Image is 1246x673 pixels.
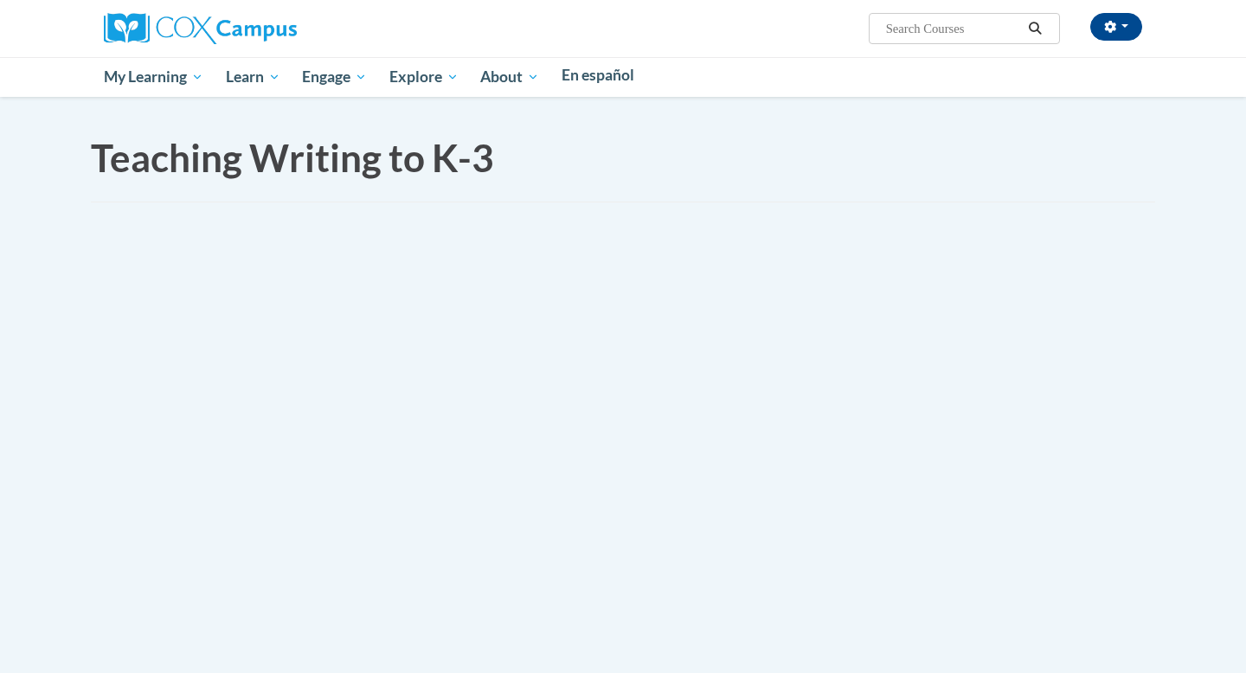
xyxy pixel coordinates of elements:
[470,57,551,97] a: About
[291,57,378,97] a: Engage
[562,66,634,84] span: En español
[91,135,494,180] span: Teaching Writing to K-3
[215,57,292,97] a: Learn
[104,13,297,44] img: Cox Campus
[550,57,645,93] a: En español
[1023,18,1049,39] button: Search
[104,20,297,35] a: Cox Campus
[104,67,203,87] span: My Learning
[93,57,215,97] a: My Learning
[302,67,367,87] span: Engage
[389,67,459,87] span: Explore
[1028,22,1044,35] i: 
[226,67,280,87] span: Learn
[480,67,539,87] span: About
[884,18,1023,39] input: Search Courses
[78,57,1168,97] div: Main menu
[378,57,470,97] a: Explore
[1090,13,1142,41] button: Account Settings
